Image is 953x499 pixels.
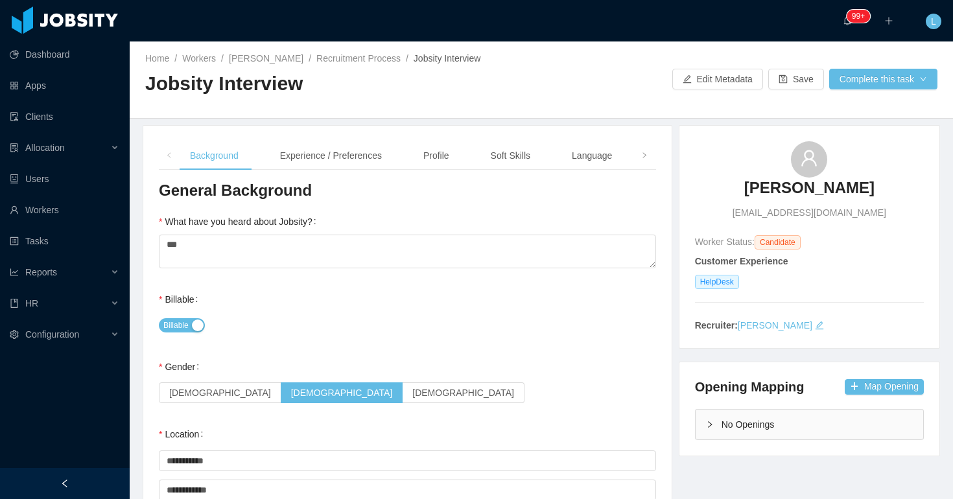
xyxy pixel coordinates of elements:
span: Worker Status: [695,237,755,247]
a: [PERSON_NAME] [738,320,812,331]
div: icon: rightNo Openings [696,410,923,439]
h2: Jobsity Interview [145,71,541,97]
span: Reports [25,267,57,277]
div: Language [561,141,622,170]
i: icon: edit [815,321,824,330]
span: Jobsity Interview [414,53,480,64]
i: icon: bell [843,16,852,25]
button: Complete this taskicon: down [829,69,937,89]
div: Profile [413,141,460,170]
i: icon: user [800,149,818,167]
a: icon: robotUsers [10,166,119,192]
label: Billable [159,294,203,305]
span: Allocation [25,143,65,153]
i: icon: plus [884,16,893,25]
h4: Opening Mapping [695,378,805,396]
a: icon: appstoreApps [10,73,119,99]
a: icon: pie-chartDashboard [10,41,119,67]
a: [PERSON_NAME] [744,178,875,206]
label: Location [159,429,208,439]
i: icon: book [10,299,19,308]
span: HR [25,298,38,308]
div: Background [180,141,249,170]
i: icon: left [166,152,172,159]
a: icon: profileTasks [10,228,119,254]
sup: 2121 [847,10,870,23]
button: icon: editEdit Metadata [672,69,763,89]
label: What have you heard about Jobsity? [159,216,322,227]
button: Billable [159,318,205,332]
h3: [PERSON_NAME] [744,178,875,198]
label: Gender [159,362,204,372]
i: icon: right [706,421,714,428]
span: / [221,53,224,64]
div: Experience / Preferences [270,141,392,170]
span: / [406,53,408,64]
span: Configuration [25,329,79,340]
span: [EMAIL_ADDRESS][DOMAIN_NAME] [733,206,886,220]
i: icon: solution [10,143,19,152]
span: [DEMOGRAPHIC_DATA] [291,388,393,398]
button: icon: plusMap Opening [845,379,924,395]
a: [PERSON_NAME] [229,53,303,64]
span: L [931,14,936,29]
a: Recruitment Process [316,53,401,64]
span: HelpDesk [695,275,739,289]
a: icon: userWorkers [10,197,119,223]
span: [DEMOGRAPHIC_DATA] [169,388,271,398]
button: icon: saveSave [768,69,824,89]
i: icon: line-chart [10,268,19,277]
a: Workers [182,53,216,64]
a: Home [145,53,169,64]
div: Soft Skills [480,141,541,170]
a: icon: auditClients [10,104,119,130]
span: Billable [163,319,189,332]
i: icon: setting [10,330,19,339]
span: / [309,53,311,64]
strong: Recruiter: [695,320,738,331]
i: icon: right [641,152,648,159]
span: [DEMOGRAPHIC_DATA] [412,388,514,398]
strong: Customer Experience [695,256,788,266]
textarea: What have you heard about Jobsity? [159,235,656,268]
span: Candidate [755,235,801,250]
span: / [174,53,177,64]
h3: General Background [159,180,656,201]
